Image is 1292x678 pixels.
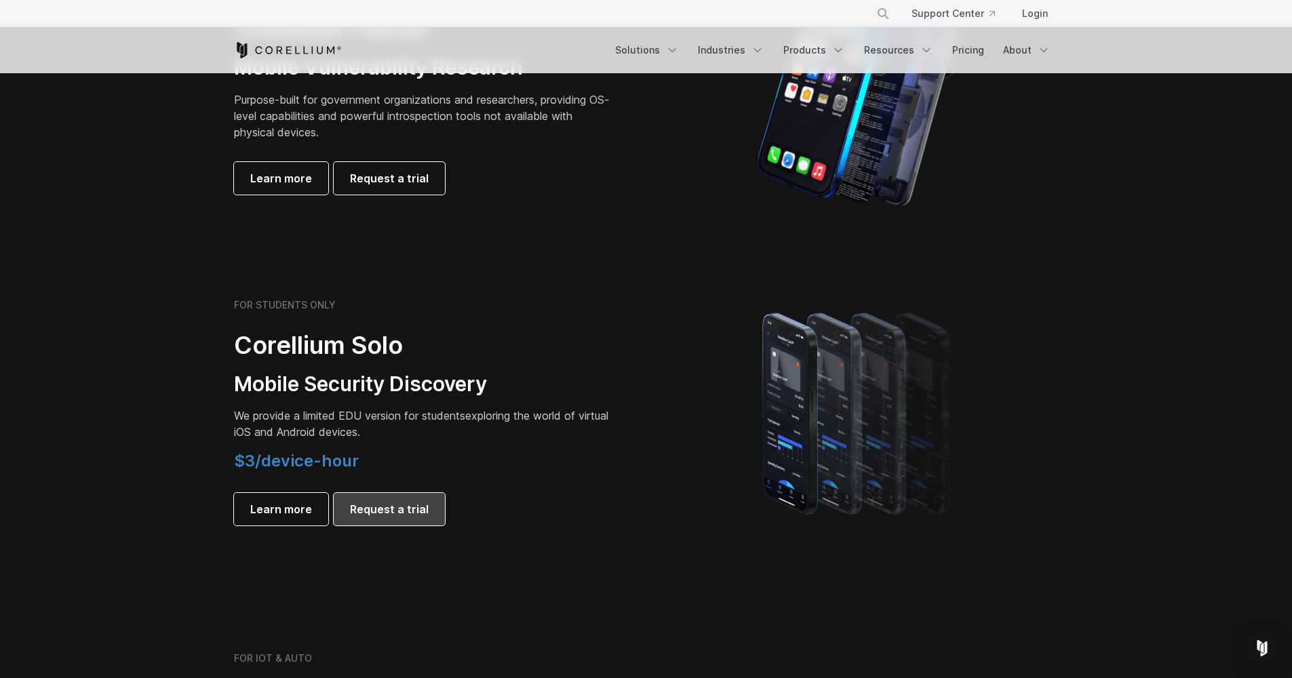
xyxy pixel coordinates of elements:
[607,38,1059,62] div: Navigation Menu
[234,330,614,361] h2: Corellium Solo
[234,299,336,311] h6: FOR STUDENTS ONLY
[334,162,445,195] a: Request a trial
[250,501,312,517] span: Learn more
[860,1,1059,26] div: Navigation Menu
[234,162,328,195] a: Learn more
[350,170,429,186] span: Request a trial
[234,92,614,140] p: Purpose-built for government organizations and researchers, providing OS-level capabilities and p...
[607,38,687,62] a: Solutions
[901,1,1006,26] a: Support Center
[234,451,359,471] span: $3/device-hour
[690,38,772,62] a: Industries
[234,409,465,422] span: We provide a limited EDU version for students
[856,38,941,62] a: Resources
[234,42,342,58] a: Corellium Home
[1246,632,1278,664] div: Open Intercom Messenger
[944,38,992,62] a: Pricing
[871,1,895,26] button: Search
[250,170,312,186] span: Learn more
[350,501,429,517] span: Request a trial
[995,38,1059,62] a: About
[735,294,983,531] img: A lineup of four iPhone models becoming more gradient and blurred
[234,372,614,397] h3: Mobile Security Discovery
[775,38,853,62] a: Products
[334,493,445,525] a: Request a trial
[234,493,328,525] a: Learn more
[234,407,614,440] p: exploring the world of virtual iOS and Android devices.
[234,652,312,664] h6: FOR IOT & AUTO
[1011,1,1059,26] a: Login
